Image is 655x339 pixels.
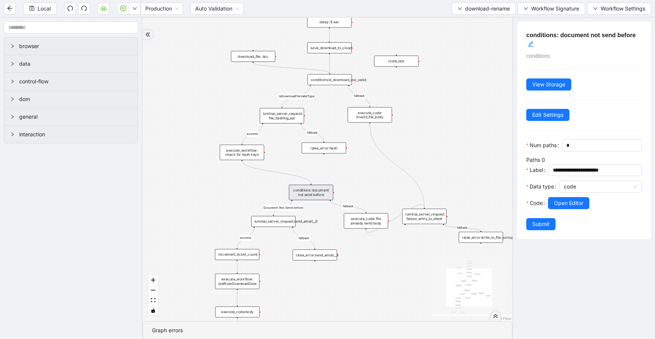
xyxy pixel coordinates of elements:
[10,132,15,137] span: right
[531,5,579,13] span: Workflow Signature
[348,107,392,123] div: execute_code: invalid_file_body
[237,228,254,248] g: Edge from luminai_server_request:send_email__0 to increment_ticket_count:
[526,78,571,90] button: View Storage
[307,42,352,53] div: save_download_to_cloud:
[19,95,132,103] span: dom
[530,166,543,174] span: Label
[101,5,107,11] span: cloud-server
[242,124,263,143] g: Edge from luminai_server_request: file_hashing_api to execute_workflow: check for hash keys
[279,86,315,107] g: Edge from conditions:is_download_doc_valid to luminai_server_request: file_hashing_api
[307,17,352,27] div: delay: 8 sec
[7,5,13,11] span: arrow-left
[492,316,511,321] a: React Flow attribution
[293,250,337,261] div: raise_error:send_email__0plus-circle
[117,3,129,15] button: play-circle
[4,73,138,90] div: control-flow
[10,44,15,48] span: right
[4,38,138,55] div: browser
[10,62,15,66] span: right
[4,55,138,72] div: data
[231,51,275,62] div: download_file: doc
[215,274,259,289] div: execute_workflow: lastRowDownloadDate
[67,5,73,11] span: undo
[10,115,15,119] span: right
[4,90,138,108] div: dom
[526,157,545,163] label: Paths 0
[241,20,249,27] span: plus-circle
[311,265,319,273] span: plus-circle
[4,108,138,125] div: general
[145,3,179,14] span: Production
[293,228,315,248] g: Edge from luminai_server_request:send_email__0 to raise_error:send_email__0
[530,199,543,207] span: Code
[302,143,346,154] div: raise_error:hashplus-circle
[402,209,447,224] div: luminai_server_request: failure_entry_to_sheet
[587,3,651,15] button: downWorkflow Settings
[215,306,259,317] div: execute_code:body
[195,3,239,14] span: Auto Validation
[344,213,388,229] div: execute_code: file already send body
[148,306,158,316] button: toggle interactivity
[601,5,645,13] span: Workflow Settings
[402,209,447,224] div: luminai_server_request: failure_entry_to_sheetplus-circle
[4,3,16,15] button: arrow-left
[528,41,534,47] span: edit
[526,218,556,230] button: Submit
[393,71,400,78] span: plus-circle
[459,232,503,243] div: raise_error:write_to_file_corrupt_sheet
[293,250,337,261] div: raise_error:send_email__0
[530,141,557,149] span: Num paths
[215,249,259,260] div: increment_ticket_count:
[120,5,126,11] span: play-circle
[518,3,585,15] button: downWorkflow Signature
[532,80,565,89] span: View Storage
[554,199,583,207] span: Open Editor
[148,285,158,295] button: zoom out
[289,185,333,200] div: conditions: document not send before
[38,5,51,13] span: Local
[465,5,510,13] span: download-rename
[402,229,409,236] span: plus-circle
[564,181,637,192] span: code
[459,232,503,243] div: raise_error:write_to_file_corrupt_sheetplus-circle
[452,3,516,15] button: downdownload-rename
[251,216,295,227] div: luminai_server_request:send_email__0
[458,6,462,11] span: down
[148,295,158,306] button: fit view
[220,145,264,160] div: execute_workflow: check for hash keys
[330,201,366,212] g: Edge from conditions: document not send before to execute_code: file already send body
[133,6,137,11] span: down
[4,126,138,143] div: interaction
[64,3,76,15] button: undo
[23,3,57,15] button: saveLocal
[349,86,370,106] g: Edge from conditions:is_download_doc_valid to execute_code: invalid_file_body
[10,97,15,101] span: right
[19,42,132,50] span: browser
[532,111,563,119] span: Edit Settings
[526,109,569,121] button: Edit Settings
[528,40,534,49] div: click to edit id
[374,56,419,66] div: close_tab:plus-circle
[148,275,158,285] button: zoom in
[548,197,589,209] button: Open Editor
[366,205,425,232] g: Edge from execute_code: file already send body to luminai_server_request: failure_entry_to_sheet
[19,60,132,68] span: data
[530,182,554,191] span: Data type
[253,63,330,73] g: Edge from download_file: doc to conditions:is_download_doc_valid
[302,143,346,154] div: raise_error:hash
[493,313,498,319] span: double-right
[98,3,110,15] button: cloud-server
[260,108,304,124] div: luminai_server_request: file_hashing_api
[320,158,328,165] span: plus-circle
[263,201,304,215] g: Edge from conditions: document not send before to luminai_server_request:send_email__0
[307,74,352,85] div: conditions:is_download_doc_valid
[524,6,528,11] span: down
